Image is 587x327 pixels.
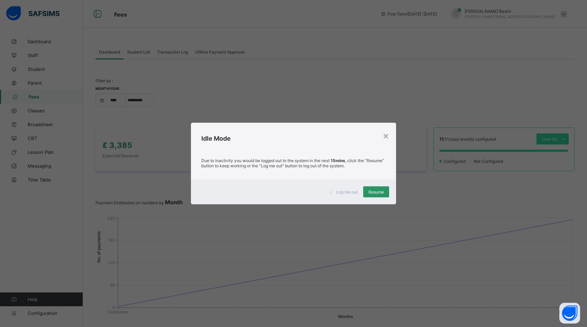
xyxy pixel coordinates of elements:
[368,189,384,195] span: Resume
[201,158,386,168] p: Due to inactivity you would be logged out to the system in the next , click the "Resume" button t...
[201,135,386,142] h2: Idle Mode
[559,303,580,324] button: Open asap
[383,130,389,141] div: ×
[336,189,358,195] span: Log me out
[331,158,345,163] strong: 15mins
